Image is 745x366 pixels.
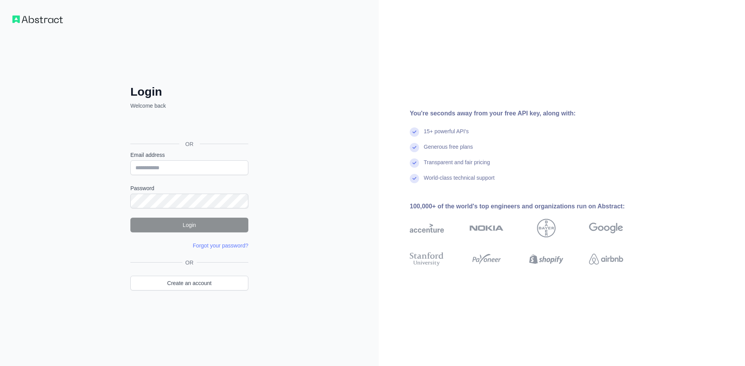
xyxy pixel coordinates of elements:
[126,118,251,135] iframe: Botón de Acceder con Google
[410,174,419,183] img: check mark
[12,15,63,23] img: Workflow
[130,276,248,290] a: Create an account
[589,251,623,268] img: airbnb
[130,85,248,99] h2: Login
[193,242,248,249] a: Forgot your password?
[424,127,469,143] div: 15+ powerful API's
[410,109,648,118] div: You're seconds away from your free API key, along with:
[424,174,495,189] div: World-class technical support
[424,143,473,158] div: Generous free plans
[470,219,504,237] img: nokia
[130,184,248,192] label: Password
[410,127,419,137] img: check mark
[529,251,563,268] img: shopify
[410,251,444,268] img: stanford university
[589,219,623,237] img: google
[410,219,444,237] img: accenture
[410,158,419,168] img: check mark
[470,251,504,268] img: payoneer
[130,151,248,159] label: Email address
[424,158,490,174] div: Transparent and fair pricing
[537,219,556,237] img: bayer
[130,102,248,110] p: Welcome back
[179,140,200,148] span: OR
[410,143,419,152] img: check mark
[410,202,648,211] div: 100,000+ of the world's top engineers and organizations run on Abstract:
[130,218,248,232] button: Login
[182,259,197,266] span: OR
